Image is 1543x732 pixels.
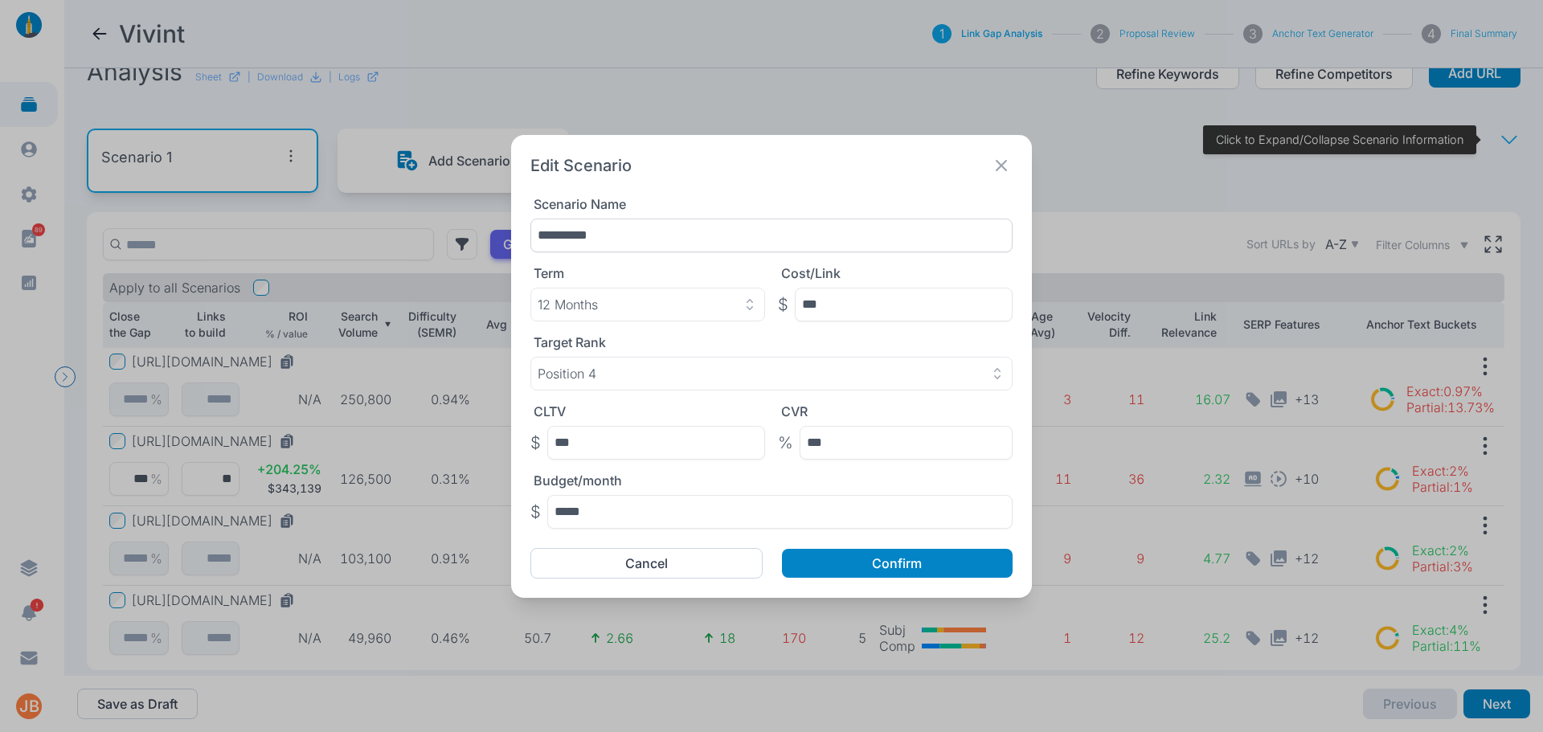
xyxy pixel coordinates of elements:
label: CVR [781,403,808,419]
label: Term [534,265,564,281]
button: Position 4 [530,357,1013,391]
label: Target Rank [534,334,606,350]
p: % [778,431,793,454]
label: CLTV [534,403,566,419]
p: $ [778,293,788,316]
button: Cancel [530,548,763,579]
p: $ [530,501,541,523]
h2: Edit Scenario [530,154,632,177]
button: 12 Months [530,288,765,321]
p: Position 4 [538,366,596,382]
label: Scenario Name [534,196,626,212]
p: 12 Months [538,296,598,313]
label: Budget/month [534,472,622,489]
label: Cost/Link [781,265,841,281]
button: Confirm [782,549,1013,578]
p: $ [530,431,541,454]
